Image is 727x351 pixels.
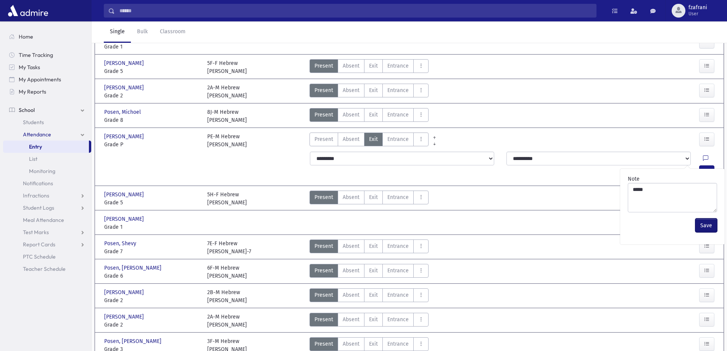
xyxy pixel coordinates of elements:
span: Attendance [23,131,51,138]
span: Absent [343,242,359,250]
a: Entry [3,141,89,153]
span: Absent [343,135,359,143]
span: Grade 2 [104,296,200,304]
div: 6F-M Hebrew [PERSON_NAME] [207,264,247,280]
span: Present [314,242,333,250]
a: Notifications [3,177,91,189]
span: Meal Attendance [23,217,64,223]
span: Entrance [387,62,409,70]
span: Grade 1 [104,43,200,51]
span: List [29,155,37,162]
span: Entrance [387,291,409,299]
span: [PERSON_NAME] [104,59,145,67]
span: [PERSON_NAME] [104,84,145,92]
span: Grade 2 [104,92,200,100]
span: [PERSON_NAME] [104,133,145,141]
span: Students [23,119,44,126]
a: Time Tracking [3,49,91,61]
span: Exit [369,86,378,94]
img: AdmirePro [6,3,50,18]
span: My Appointments [19,76,61,83]
span: Grade 7 [104,247,200,256]
span: Entrance [387,135,409,143]
div: AttTypes [309,133,429,149]
span: Exit [369,135,378,143]
span: Present [314,291,333,299]
a: Test Marks [3,226,91,238]
input: Search [115,4,596,18]
a: School [3,104,91,116]
span: Monitoring [29,168,55,175]
a: Monitoring [3,165,91,177]
span: Exit [369,267,378,275]
span: Present [314,315,333,324]
span: Present [314,111,333,119]
div: AttTypes [309,191,429,207]
div: 2B-M Hebrew [PERSON_NAME] [207,288,247,304]
span: Report Cards [23,241,55,248]
span: Absent [343,291,359,299]
span: Home [19,33,33,40]
span: Present [314,340,333,348]
span: Entrance [387,315,409,324]
a: PTC Schedule [3,251,91,263]
span: Absent [343,340,359,348]
span: Time Tracking [19,52,53,58]
a: Meal Attendance [3,214,91,226]
span: My Reports [19,88,46,95]
span: Entrance [387,111,409,119]
a: Attendance [3,128,91,141]
a: Single [104,21,131,43]
div: 7E-F Hebrew [PERSON_NAME]-7 [207,239,251,256]
span: Posen, Michoel [104,108,142,116]
span: Exit [369,315,378,324]
span: [PERSON_NAME] [104,288,145,296]
span: Absent [343,315,359,324]
a: Student Logs [3,202,91,214]
span: Grade 8 [104,116,200,124]
span: Posen, [PERSON_NAME] [104,264,163,272]
div: AttTypes [309,59,429,75]
div: PE-M Hebrew [PERSON_NAME] [207,133,247,149]
span: Present [314,135,333,143]
span: Entrance [387,267,409,275]
span: Entry [29,143,42,150]
div: 5F-F Hebrew [PERSON_NAME] [207,59,247,75]
span: Grade 5 [104,199,200,207]
span: [PERSON_NAME] [104,215,145,223]
a: My Tasks [3,61,91,73]
a: Students [3,116,91,128]
span: Student Logs [23,204,54,211]
span: Present [314,193,333,201]
span: Exit [369,111,378,119]
div: AttTypes [309,108,429,124]
span: Exit [369,340,378,348]
span: Entrance [387,86,409,94]
div: AttTypes [309,288,429,304]
span: [PERSON_NAME] [104,313,145,321]
span: [PERSON_NAME] [104,191,145,199]
a: Report Cards [3,238,91,251]
span: Absent [343,193,359,201]
span: Exit [369,62,378,70]
div: 2A-M Hebrew [PERSON_NAME] [207,313,247,329]
div: 5H-F Hebrew [PERSON_NAME] [207,191,247,207]
span: Posen, Shevy [104,239,138,247]
span: PTC Schedule [23,253,56,260]
span: Absent [343,62,359,70]
span: Absent [343,111,359,119]
div: AttTypes [309,264,429,280]
div: AttTypes [309,313,429,329]
span: fzafrani [688,5,707,11]
span: Exit [369,242,378,250]
a: List [3,153,91,165]
span: Absent [343,86,359,94]
a: My Appointments [3,73,91,86]
span: Entrance [387,193,409,201]
a: Bulk [131,21,154,43]
a: My Reports [3,86,91,98]
a: Infractions [3,189,91,202]
span: Exit [369,193,378,201]
a: Home [3,31,91,43]
button: Save [695,218,717,232]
